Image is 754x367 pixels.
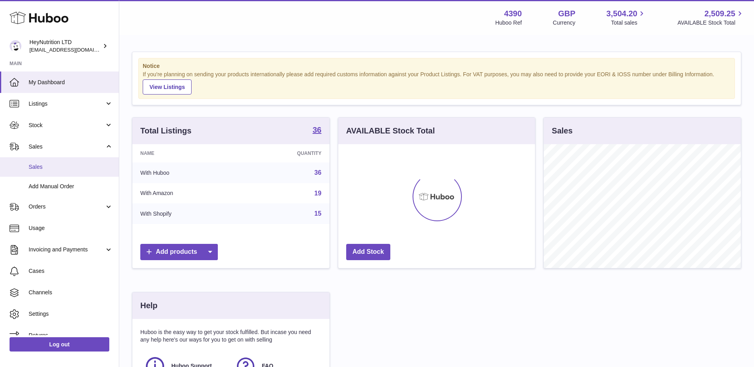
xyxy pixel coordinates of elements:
[29,163,113,171] span: Sales
[552,126,572,136] h3: Sales
[29,79,113,86] span: My Dashboard
[312,126,321,134] strong: 36
[140,126,192,136] h3: Total Listings
[607,8,638,19] span: 3,504.20
[314,169,322,176] a: 36
[10,337,109,352] a: Log out
[312,126,321,135] a: 36
[29,224,113,232] span: Usage
[132,144,240,162] th: Name
[677,19,744,27] span: AVAILABLE Stock Total
[495,19,522,27] div: Huboo Ref
[240,144,329,162] th: Quantity
[132,183,240,204] td: With Amazon
[143,62,731,70] strong: Notice
[29,143,105,151] span: Sales
[29,246,105,253] span: Invoicing and Payments
[558,8,575,19] strong: GBP
[29,203,105,211] span: Orders
[346,126,435,136] h3: AVAILABLE Stock Total
[314,210,322,217] a: 15
[704,8,735,19] span: 2,509.25
[611,19,646,27] span: Total sales
[132,203,240,224] td: With Shopify
[10,40,21,52] img: internalAdmin-4390@internal.huboo.com
[143,79,192,95] a: View Listings
[29,100,105,108] span: Listings
[132,162,240,183] td: With Huboo
[314,190,322,197] a: 19
[140,300,157,311] h3: Help
[29,39,101,54] div: HeyNutrition LTD
[607,8,647,27] a: 3,504.20 Total sales
[677,8,744,27] a: 2,509.25 AVAILABLE Stock Total
[29,267,113,275] span: Cases
[29,122,105,129] span: Stock
[346,244,390,260] a: Add Stock
[143,71,731,95] div: If you're planning on sending your products internationally please add required customs informati...
[29,46,117,53] span: [EMAIL_ADDRESS][DOMAIN_NAME]
[504,8,522,19] strong: 4390
[140,328,322,344] p: Huboo is the easy way to get your stock fulfilled. But incase you need any help here's our ways f...
[29,183,113,190] span: Add Manual Order
[29,289,113,296] span: Channels
[140,244,218,260] a: Add products
[29,310,113,318] span: Settings
[553,19,576,27] div: Currency
[29,332,113,339] span: Returns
